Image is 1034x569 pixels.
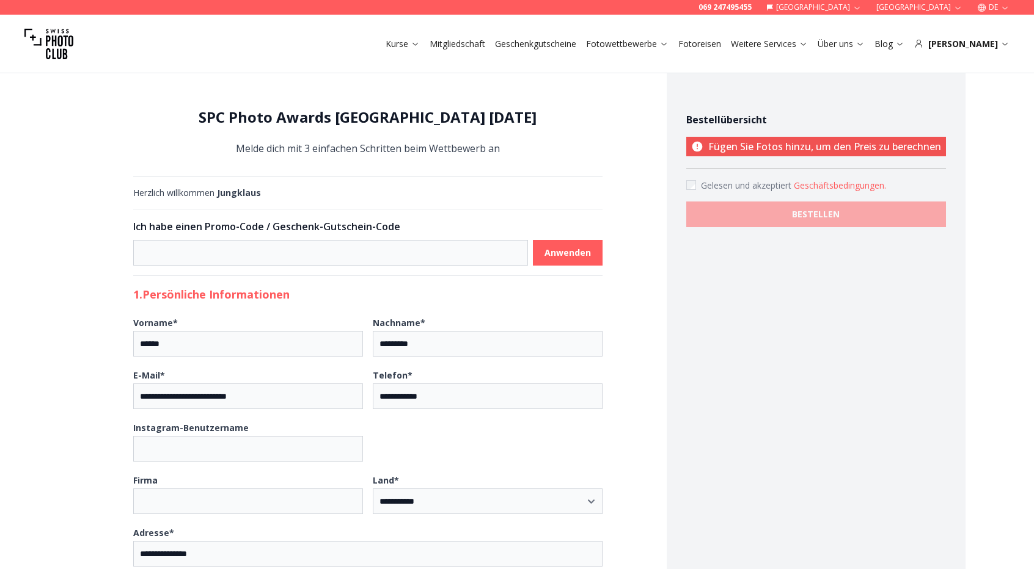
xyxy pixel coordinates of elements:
span: Gelesen und akzeptiert [701,179,794,191]
button: BESTELLEN [686,201,946,227]
a: Kurse [386,38,420,50]
b: BESTELLEN [792,208,840,220]
a: Mitgliedschaft [430,38,485,50]
button: Fotowettbewerbe [581,35,673,53]
b: E-Mail * [133,369,165,381]
h4: Bestellübersicht [686,112,946,127]
div: Melde dich mit 3 einfachen Schritten beim Wettbewerb an [133,107,603,157]
button: Kurse [381,35,425,53]
a: Weitere Services [731,38,808,50]
input: Telefon* [373,383,603,409]
a: Fotoreisen [678,38,721,50]
button: Anwenden [533,240,603,266]
input: E-Mail* [133,383,363,409]
p: Fügen Sie Fotos hinzu, um den Preis zu berechnen [686,137,946,156]
b: Instagram-Benutzername [133,422,249,433]
b: Vorname * [133,317,178,328]
input: Instagram-Benutzername [133,436,363,462]
select: Land* [373,488,603,514]
button: Blog [870,35,909,53]
div: Herzlich willkommen [133,187,603,199]
div: [PERSON_NAME] [914,38,1010,50]
input: Vorname* [133,331,363,357]
img: Swiss photo club [24,20,73,68]
b: Anwenden [544,247,591,259]
input: Accept terms [686,180,696,190]
button: Fotoreisen [673,35,726,53]
button: Geschenkgutscheine [490,35,581,53]
h3: Ich habe einen Promo-Code / Geschenk-Gutschein-Code [133,219,603,234]
button: Über uns [813,35,870,53]
input: Nachname* [373,331,603,357]
b: Telefon * [373,369,413,381]
a: 069 247495455 [698,2,752,12]
b: Nachname * [373,317,425,328]
a: Fotowettbewerbe [586,38,669,50]
input: Adresse* [133,541,603,567]
a: Blog [875,38,904,50]
button: Weitere Services [726,35,813,53]
a: Geschenkgutscheine [495,38,576,50]
button: Mitgliedschaft [425,35,490,53]
b: Firma [133,474,158,486]
input: Firma [133,488,363,514]
button: Accept termsGelesen und akzeptiert [794,179,886,192]
h1: SPC Photo Awards [GEOGRAPHIC_DATA] [DATE] [133,107,603,127]
b: Adresse * [133,527,174,538]
a: Über uns [818,38,865,50]
b: Jungklaus [217,187,261,198]
b: Land * [373,474,399,486]
h2: 1. Persönliche Informationen [133,286,603,303]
